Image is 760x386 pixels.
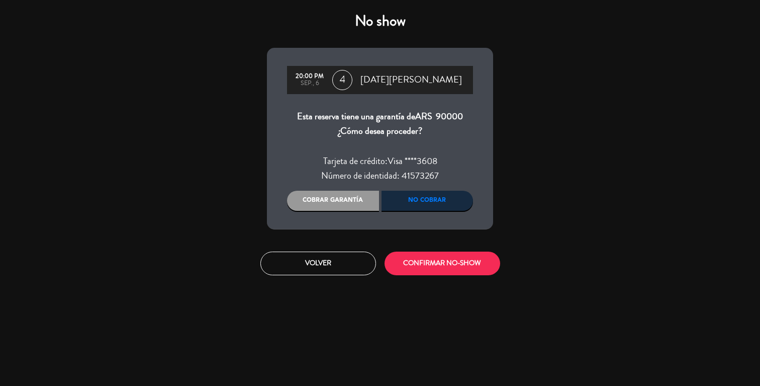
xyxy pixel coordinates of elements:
span: 4 [332,70,352,90]
span: 90000 [436,110,463,123]
div: Esta reserva tiene una garantía de ¿Cómo desea proceder? [287,109,473,139]
div: 20:00 PM [292,73,327,80]
span: ARS [415,110,432,123]
span: [DATE][PERSON_NAME] [360,72,462,88]
div: No cobrar [382,191,473,211]
button: Volver [260,252,376,275]
div: Cobrar garantía [287,191,379,211]
div: sep., 6 [292,80,327,87]
button: CONFIRMAR NO-SHOW [385,252,500,275]
h4: No show [267,12,493,30]
div: Tarjeta de crédito: [287,154,473,169]
div: Número de identidad: 41573267 [287,169,473,184]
